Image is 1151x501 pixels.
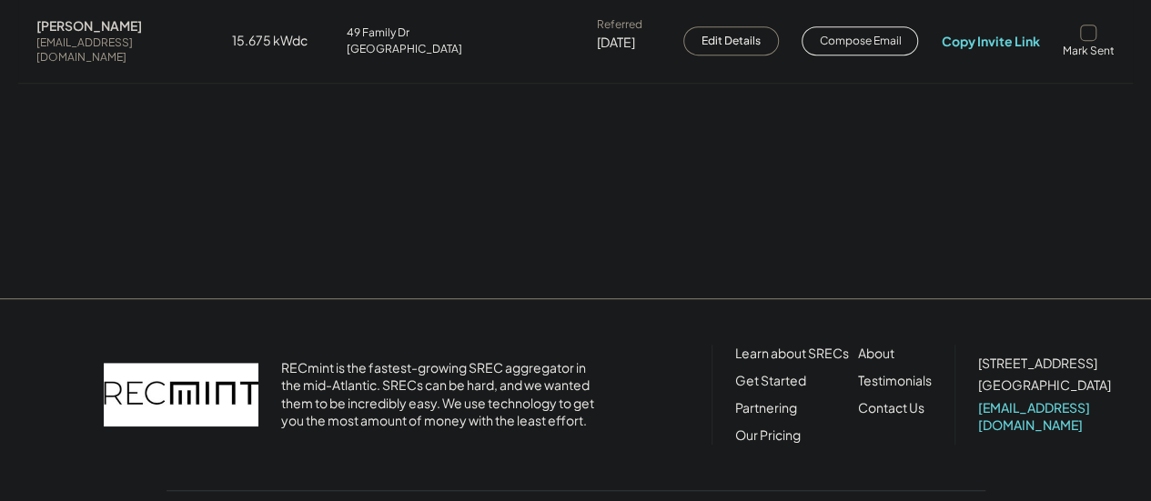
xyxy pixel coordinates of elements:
[281,359,604,430] div: RECmint is the fastest-growing SREC aggregator in the mid-Atlantic. SRECs can be hard, and we wan...
[735,426,801,445] a: Our Pricing
[942,33,1040,49] div: Copy Invite Link
[104,363,258,426] img: recmint-logotype%403x.png
[858,399,924,417] a: Contact Us
[858,372,932,390] a: Testimonials
[36,35,209,64] div: [EMAIL_ADDRESS][DOMAIN_NAME]
[347,42,462,56] div: [GEOGRAPHIC_DATA]
[597,34,635,52] div: [DATE]
[597,17,642,32] div: Referred
[232,32,323,50] div: 15.675 kWdc
[735,399,797,417] a: Partnering
[978,376,1111,395] div: [GEOGRAPHIC_DATA]
[1063,44,1115,58] div: Mark Sent
[978,355,1097,373] div: [STREET_ADDRESS]
[36,17,142,34] div: [PERSON_NAME]
[683,26,779,55] button: Edit Details
[347,25,409,40] div: 49 Family Dr
[802,26,918,55] button: Compose Email
[735,345,849,363] a: Learn about SRECs
[858,345,894,363] a: About
[978,399,1115,435] a: [EMAIL_ADDRESS][DOMAIN_NAME]
[735,372,806,390] a: Get Started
